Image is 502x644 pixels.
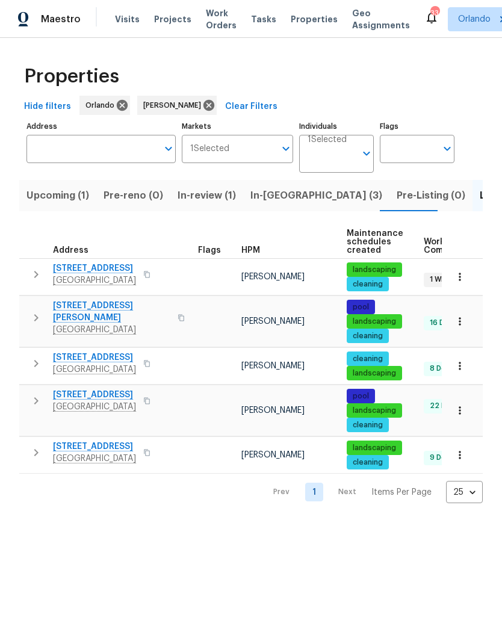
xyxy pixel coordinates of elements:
span: Upcoming (1) [26,187,89,204]
label: Flags [380,123,454,130]
button: Open [439,140,456,157]
span: landscaping [348,265,401,275]
span: [PERSON_NAME] [241,362,305,370]
span: Pre-Listing (0) [397,187,465,204]
span: [PERSON_NAME] [143,99,206,111]
span: Properties [24,70,119,82]
span: Work Orders [206,7,237,31]
span: landscaping [348,406,401,416]
label: Markets [182,123,294,130]
span: cleaning [348,420,388,430]
span: cleaning [348,457,388,468]
span: [PERSON_NAME] [241,317,305,326]
span: landscaping [348,443,401,453]
span: Visits [115,13,140,25]
span: Geo Assignments [352,7,410,31]
span: 1 Selected [308,135,347,145]
span: Flags [198,246,221,255]
span: cleaning [348,279,388,289]
span: Clear Filters [225,99,277,114]
button: Open [160,140,177,157]
span: Projects [154,13,191,25]
span: [PERSON_NAME] [241,451,305,459]
span: Maintenance schedules created [347,229,403,255]
label: Address [26,123,176,130]
div: [PERSON_NAME] [137,96,217,115]
div: 25 [446,477,483,508]
label: Individuals [299,123,374,130]
span: [PERSON_NAME] [241,273,305,281]
span: 16 Done [425,318,463,328]
span: Pre-reno (0) [104,187,163,204]
span: pool [348,391,374,401]
span: 1 WIP [425,274,452,285]
span: cleaning [348,354,388,364]
button: Clear Filters [220,96,282,118]
p: Items Per Page [371,486,432,498]
span: 8 Done [425,364,460,374]
span: 9 Done [425,453,460,463]
span: 1 Selected [190,144,229,154]
span: Orlando [85,99,119,111]
span: In-[GEOGRAPHIC_DATA] (3) [250,187,382,204]
span: [PERSON_NAME] [241,406,305,415]
span: 22 Done [425,401,465,411]
span: Hide filters [24,99,71,114]
button: Open [358,145,375,162]
nav: Pagination Navigation [262,481,483,503]
button: Open [277,140,294,157]
div: 33 [430,7,439,19]
a: Goto page 1 [305,483,323,501]
span: Work Order Completion [424,238,500,255]
span: landscaping [348,368,401,379]
span: Properties [291,13,338,25]
span: In-review (1) [178,187,236,204]
span: pool [348,302,374,312]
span: Maestro [41,13,81,25]
span: landscaping [348,317,401,327]
span: Tasks [251,15,276,23]
div: Orlando [79,96,130,115]
span: Orlando [458,13,491,25]
button: Hide filters [19,96,76,118]
span: cleaning [348,331,388,341]
span: Address [53,246,88,255]
span: HPM [241,246,260,255]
